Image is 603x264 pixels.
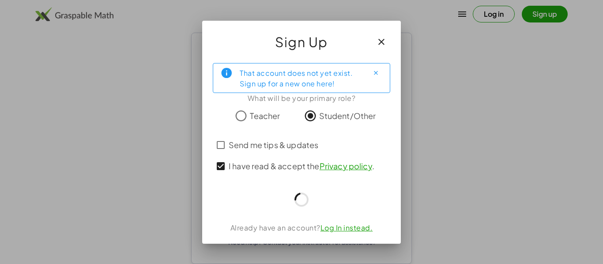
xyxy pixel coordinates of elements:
div: Already have an account? [213,223,390,233]
span: Student/Other [319,110,376,122]
div: What will be your primary role? [213,93,390,104]
a: Privacy policy [320,161,372,171]
a: Log In instead. [320,223,373,232]
span: I have read & accept the . [229,160,374,172]
div: That account does not yet exist. Sign up for a new one here! [240,67,362,89]
span: Teacher [250,110,280,122]
span: Sign Up [275,31,328,52]
span: Send me tips & updates [229,139,318,151]
button: Close [369,66,383,80]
